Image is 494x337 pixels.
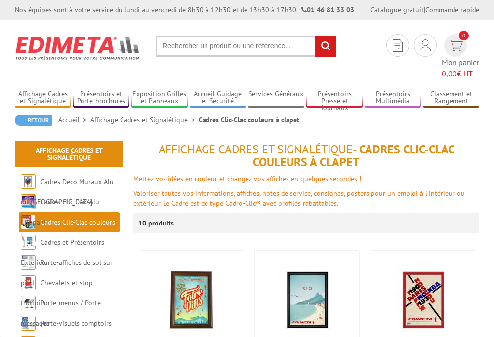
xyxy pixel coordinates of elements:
a: Cadres Deco Muraux Alu ou [GEOGRAPHIC_DATA] [21,177,114,206]
a: Présentoirs Presse et Journaux [306,90,362,106]
p: 10 produits [138,213,175,233]
a: Présentoirs Multimédia [365,90,420,106]
img: devis rapide [393,39,403,52]
a: Porte-visuels comptoirs [41,319,112,328]
strong: 01 46 81 33 03 [301,5,354,14]
a: Accueil Guidage et Sécurité [190,90,246,106]
a: Services Généraux [248,90,304,106]
div: Nos équipes sont à votre service du lundi au vendredi de 8h30 à 12h30 et de 13h30 à 17h30 [15,5,354,15]
a: Catalogue gratuit [370,5,424,14]
li: Cadres Clic-Clac couleurs à clapet [199,115,299,125]
span: Affichage Cadres et Signalétique [159,142,353,157]
img: Edimeta [15,30,141,66]
a: Exposition Grilles et Panneaux [131,90,187,106]
a: Accueil [58,115,90,124]
a: Retour [15,115,52,126]
a: Cadres et Présentoirs Extérieur [21,238,104,267]
font: Valoriser toutes vos informations, affiches, notes de service, consignes, posters pour un emploi ... [133,189,465,208]
img: Cadres Deco Muraux Alu ou Bois [21,174,36,189]
span: 0,00 [442,69,457,78]
a: Chevalets et stop trottoirs [21,278,93,307]
input: Rechercher un produit ou une référence... [156,36,336,57]
a: Cadres Clic-Clac couleurs à clapet [21,218,115,247]
a: Commande rapide [425,5,479,14]
a: devis rapide 0 Mon panier 0,00€ HT [442,34,479,79]
a: Affichage Cadres et Signalétique [36,146,103,162]
h1: - Cadres Clic-Clac couleurs à clapet [133,143,479,169]
span: € HT [442,68,479,79]
a: Porte-menus / Porte-messages [21,299,103,328]
span: 0 [459,31,469,40]
a: Classement et Rangement [423,90,479,106]
img: CADRES CLIC-CLAC FINITION BOIS NOYER [157,265,226,335]
input: rechercher [315,36,336,57]
a: Porte-affiches de sol sur pied [21,258,113,287]
img: Cadres clic-clac noir affiches tous formats [273,265,342,335]
a: Présentoirs et Porte-brochures [73,90,129,106]
a: Cadres Clic-Clac Alu Clippant [21,197,99,226]
a: Affichage Cadres et Signalétique [15,90,71,106]
img: devis rapide [449,40,463,51]
a: Affichage Cadres et Signalétique [90,115,199,124]
img: Cadres clic-clac rouge affiches tous formats [388,265,457,335]
span: Mon panier [442,57,479,79]
font: Mettez vos idées en couleur et changez vos affiches en quelques secondes ! [133,174,361,183]
img: devis rapide [420,39,431,51]
div: | [370,5,479,15]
